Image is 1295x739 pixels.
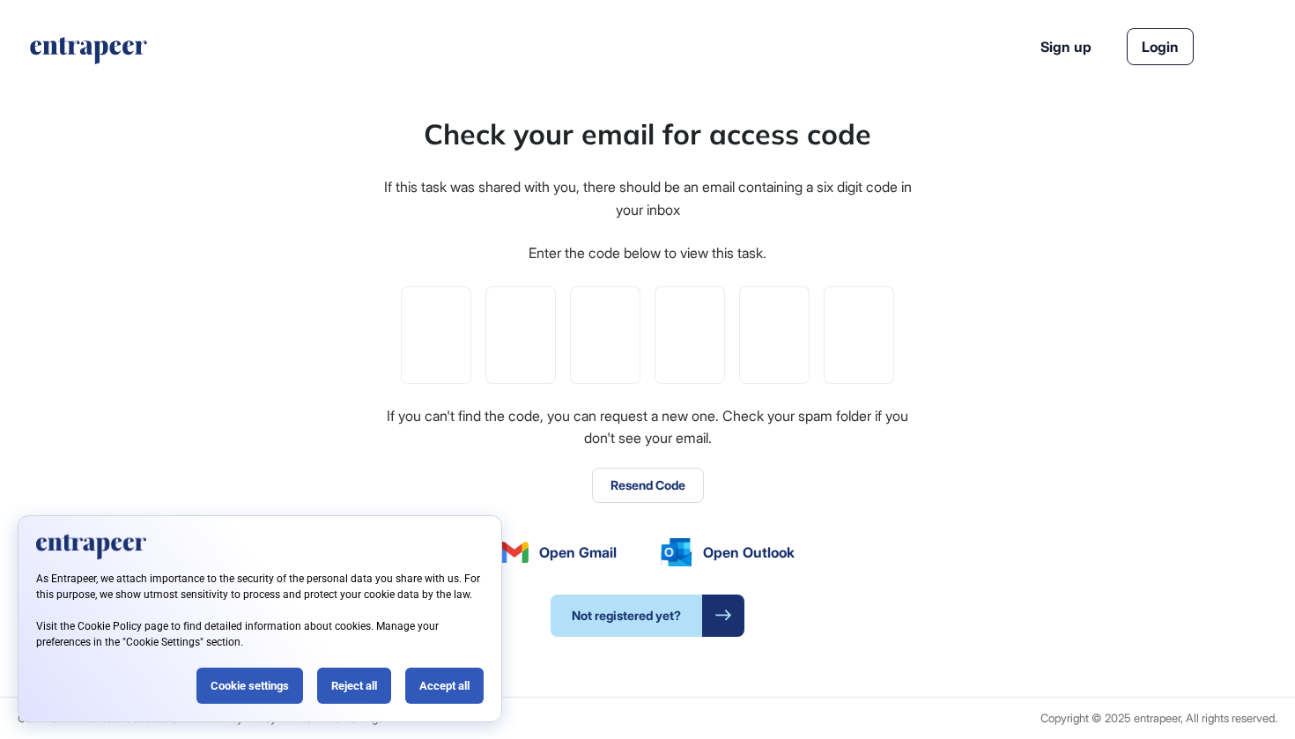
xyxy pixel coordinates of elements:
[1127,28,1194,65] a: Login
[1040,36,1091,57] a: Sign up
[592,468,704,503] button: Resend Code
[305,711,383,725] span: Cookie Settings
[1040,712,1277,725] div: Copyright © 2025 entrapeer, All rights reserved.
[500,542,617,563] a: Open Gmail
[381,176,914,221] div: If this task was shared with you, there should be an email containing a six digit code in your inbox
[551,595,702,637] span: Not registered yet?
[529,242,766,265] div: Enter the code below to view this task.
[703,542,795,563] span: Open Outlook
[551,595,744,637] a: Not registered yet?
[381,405,914,450] div: If you can't find the code, you can request a new one. Check your spam folder if you don't see yo...
[18,712,177,725] a: Commercial Terms & Conditions
[661,538,795,566] a: Open Outlook
[28,37,149,70] a: entrapeer-logo
[424,113,871,155] div: Check your email for access code
[539,542,617,563] span: Open Gmail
